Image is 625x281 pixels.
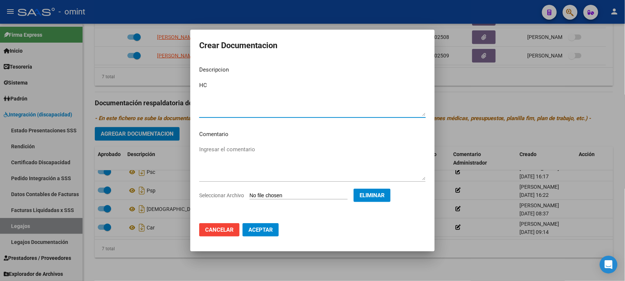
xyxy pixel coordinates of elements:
[199,223,240,237] button: Cancelar
[199,66,426,74] p: Descripcion
[248,227,273,233] span: Aceptar
[205,227,234,233] span: Cancelar
[199,130,426,139] p: Comentario
[199,39,426,53] h2: Crear Documentacion
[243,223,279,237] button: Aceptar
[600,256,618,274] div: Open Intercom Messenger
[199,192,244,198] span: Seleccionar Archivo
[354,189,391,202] button: Eliminar
[360,192,385,199] span: Eliminar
